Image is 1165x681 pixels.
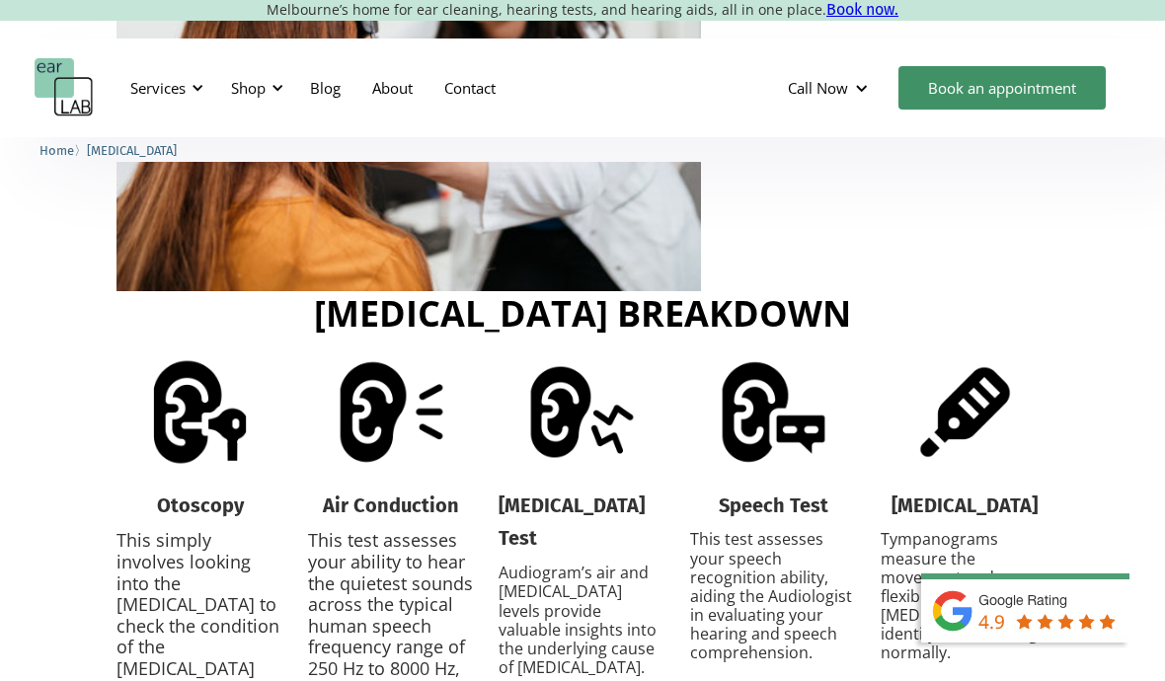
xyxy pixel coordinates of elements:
[898,66,1106,110] a: Book an appointment
[718,356,829,468] img: Speech Test icon
[39,143,74,158] span: Home
[35,58,94,117] a: home
[130,78,186,98] div: Services
[909,356,1021,468] img: Tympanogram icon
[219,58,289,117] div: Shop
[231,78,266,98] div: Shop
[356,59,428,116] a: About
[690,530,858,662] p: This test assesses your speech recognition ability, aiding the Audiologist in evaluating your hea...
[294,59,356,116] a: Blog
[336,356,447,468] img: Air conduction icon
[788,78,848,98] div: Call Now
[881,530,1048,662] p: Tympanograms measure the movement and flexibility of the [MEDICAL_DATA] to identify if it is movi...
[526,356,638,468] img: Bone Conduction Test icon
[144,356,256,468] img: Otoscopy icon
[39,140,74,159] a: Home
[719,493,828,517] strong: Speech Test
[314,291,851,337] h2: [MEDICAL_DATA] breakdown
[499,493,645,551] strong: [MEDICAL_DATA] Test
[323,493,459,517] strong: Air Conduction
[87,140,177,159] a: [MEDICAL_DATA]
[428,59,511,116] a: Contact
[118,58,209,117] div: Services
[87,143,177,158] span: [MEDICAL_DATA]
[157,493,244,517] strong: Otoscopy
[39,140,87,161] li: 〉
[499,564,666,677] p: Audiogram’s air and [MEDICAL_DATA] levels provide valuable insights into the underlying cause of ...
[772,58,889,117] div: Call Now
[892,493,1038,517] strong: [MEDICAL_DATA]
